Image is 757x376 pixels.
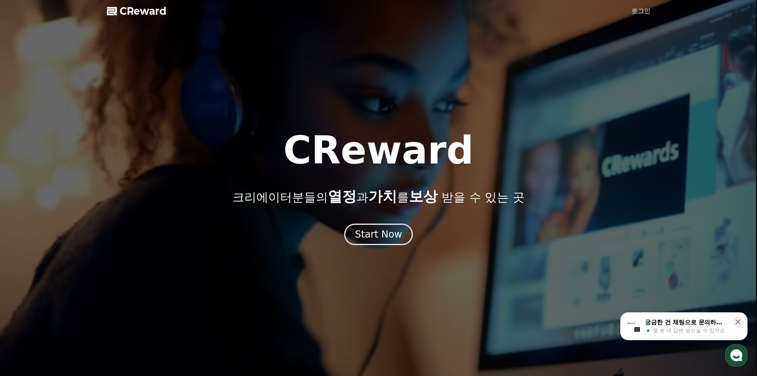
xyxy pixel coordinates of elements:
a: Start Now [344,232,413,239]
p: 크리에이터분들의 과 를 받을 수 있는 곳 [232,189,524,205]
span: CReward [120,5,167,18]
button: Start Now [344,224,413,245]
h1: CReward [283,131,474,169]
a: 설정 [103,252,153,272]
span: 열정 [328,188,356,205]
span: 보상 [409,188,438,205]
span: 가치 [368,188,397,205]
a: 홈 [2,252,52,272]
span: 설정 [123,264,132,271]
div: Start Now [355,228,402,241]
a: 대화 [52,252,103,272]
a: 로그인 [631,6,651,16]
span: 홈 [25,264,30,271]
span: 대화 [73,265,82,271]
a: CReward [107,5,167,18]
